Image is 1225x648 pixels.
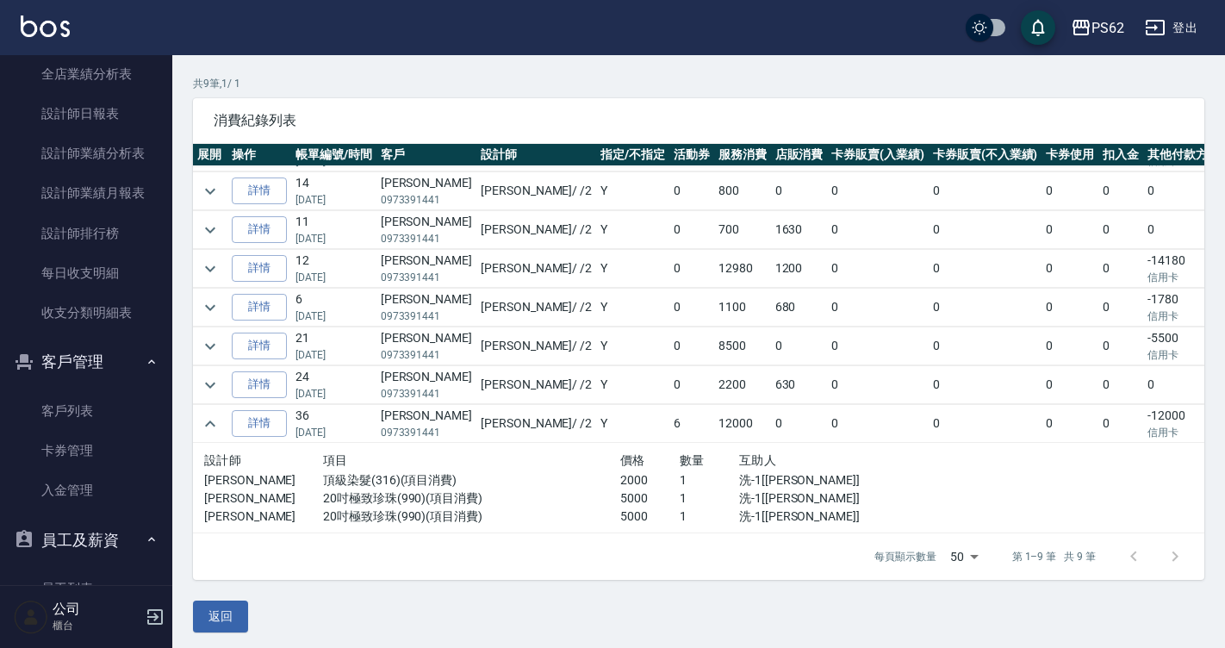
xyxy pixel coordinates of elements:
[323,471,620,489] p: 頂級染髮(316)(項目消費)
[669,144,714,166] th: 活動券
[197,333,223,359] button: expand row
[1143,172,1224,210] td: 0
[669,211,714,249] td: 0
[1042,366,1098,404] td: 0
[376,289,476,327] td: [PERSON_NAME]
[714,366,771,404] td: 2200
[21,16,70,37] img: Logo
[53,618,140,633] p: 櫃台
[714,405,771,443] td: 12000
[295,270,372,285] p: [DATE]
[669,250,714,288] td: 0
[197,217,223,243] button: expand row
[204,489,323,508] p: [PERSON_NAME]
[197,178,223,204] button: expand row
[771,289,828,327] td: 680
[7,431,165,470] a: 卡券管理
[376,144,476,166] th: 客戶
[1143,405,1224,443] td: -12000
[680,489,739,508] p: 1
[291,366,376,404] td: 24
[197,411,223,437] button: expand row
[929,211,1042,249] td: 0
[680,471,739,489] p: 1
[1098,366,1143,404] td: 0
[1098,327,1143,365] td: 0
[204,508,323,526] p: [PERSON_NAME]
[291,327,376,365] td: 21
[7,518,165,563] button: 員工及薪資
[381,386,472,402] p: 0973391441
[596,144,669,166] th: 指定/不指定
[1098,211,1143,249] td: 0
[874,549,936,564] p: 每頁顯示數量
[1098,250,1143,288] td: 0
[714,327,771,365] td: 8500
[291,250,376,288] td: 12
[1042,144,1098,166] th: 卡券使用
[1147,270,1220,285] p: 信用卡
[7,94,165,134] a: 設計師日報表
[7,293,165,333] a: 收支分類明細表
[232,255,287,282] a: 詳情
[1098,144,1143,166] th: 扣入金
[929,144,1042,166] th: 卡券販賣(不入業績)
[14,600,48,634] img: Person
[771,172,828,210] td: 0
[771,250,828,288] td: 1200
[739,453,776,467] span: 互助人
[197,372,223,398] button: expand row
[53,601,140,618] h5: 公司
[714,289,771,327] td: 1100
[291,172,376,210] td: 14
[7,134,165,173] a: 設計師業績分析表
[7,214,165,253] a: 設計師排行榜
[943,533,985,580] div: 50
[232,216,287,243] a: 詳情
[1091,17,1124,39] div: PS62
[739,471,917,489] p: 洗-1[[PERSON_NAME]]
[596,250,669,288] td: Y
[7,173,165,213] a: 設計師業績月報表
[827,211,929,249] td: 0
[476,327,596,365] td: [PERSON_NAME] / /2
[620,453,645,467] span: 價格
[295,425,372,440] p: [DATE]
[680,508,739,526] p: 1
[214,112,1184,129] span: 消費紀錄列表
[381,347,472,363] p: 0973391441
[827,250,929,288] td: 0
[827,289,929,327] td: 0
[381,192,472,208] p: 0973391441
[295,308,372,324] p: [DATE]
[323,453,348,467] span: 項目
[381,270,472,285] p: 0973391441
[291,405,376,443] td: 36
[1147,308,1220,324] p: 信用卡
[771,327,828,365] td: 0
[1143,327,1224,365] td: -5500
[291,289,376,327] td: 6
[620,508,680,526] p: 5000
[1147,347,1220,363] p: 信用卡
[929,289,1042,327] td: 0
[295,347,372,363] p: [DATE]
[232,294,287,321] a: 詳情
[771,144,828,166] th: 店販消費
[291,211,376,249] td: 11
[7,391,165,431] a: 客戶列表
[376,327,476,365] td: [PERSON_NAME]
[620,471,680,489] p: 2000
[381,308,472,324] p: 0973391441
[204,453,241,467] span: 設計師
[323,489,620,508] p: 20吋極致珍珠(990)(項目消費)
[827,144,929,166] th: 卡券販賣(入業績)
[714,144,771,166] th: 服務消費
[1098,405,1143,443] td: 0
[929,172,1042,210] td: 0
[295,386,372,402] p: [DATE]
[193,76,1204,91] p: 共 9 筆, 1 / 1
[1012,549,1096,564] p: 第 1–9 筆 共 9 筆
[295,192,372,208] p: [DATE]
[376,211,476,249] td: [PERSON_NAME]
